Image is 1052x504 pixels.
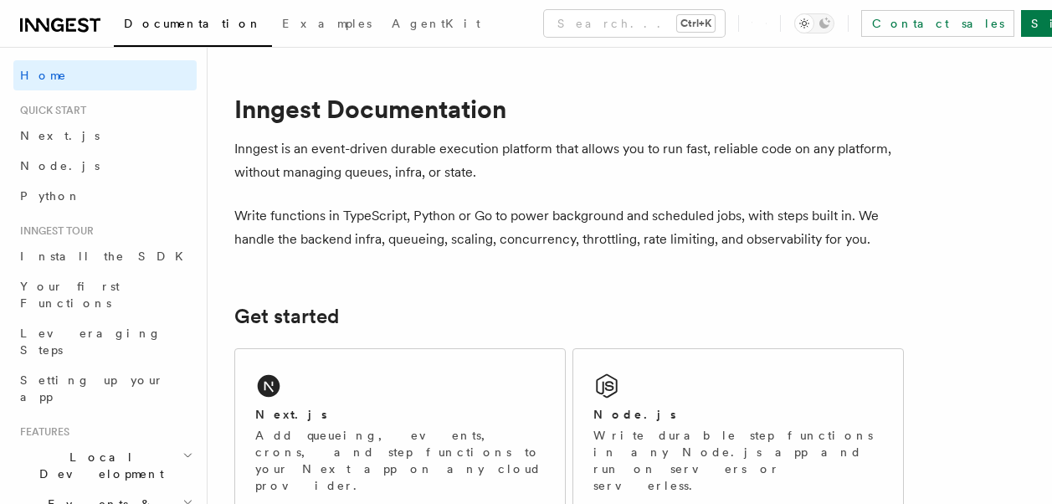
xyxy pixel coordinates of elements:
button: Toggle dark mode [794,13,834,33]
a: Node.js [13,151,197,181]
span: Your first Functions [20,280,120,310]
a: Documentation [114,5,272,47]
span: AgentKit [392,17,480,30]
a: Examples [272,5,382,45]
a: Next.js [13,121,197,151]
span: Python [20,189,81,203]
span: Install the SDK [20,249,193,263]
a: Install the SDK [13,241,197,271]
h2: Next.js [255,406,327,423]
span: Examples [282,17,372,30]
span: Local Development [13,449,182,482]
span: Quick start [13,104,86,117]
p: Add queueing, events, crons, and step functions to your Next app on any cloud provider. [255,427,545,494]
a: Python [13,181,197,211]
p: Write functions in TypeScript, Python or Go to power background and scheduled jobs, with steps bu... [234,204,904,251]
a: Contact sales [861,10,1014,37]
a: AgentKit [382,5,490,45]
h2: Node.js [593,406,676,423]
p: Inngest is an event-driven durable execution platform that allows you to run fast, reliable code ... [234,137,904,184]
h1: Inngest Documentation [234,94,904,124]
a: Home [13,60,197,90]
span: Home [20,67,67,84]
button: Local Development [13,442,197,489]
span: Next.js [20,129,100,142]
span: Node.js [20,159,100,172]
kbd: Ctrl+K [677,15,715,32]
a: Your first Functions [13,271,197,318]
span: Documentation [124,17,262,30]
span: Setting up your app [20,373,164,404]
button: Search...Ctrl+K [544,10,725,37]
a: Get started [234,305,339,328]
a: Leveraging Steps [13,318,197,365]
span: Inngest tour [13,224,94,238]
a: Setting up your app [13,365,197,412]
span: Features [13,425,69,439]
span: Leveraging Steps [20,327,162,357]
p: Write durable step functions in any Node.js app and run on servers or serverless. [593,427,883,494]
